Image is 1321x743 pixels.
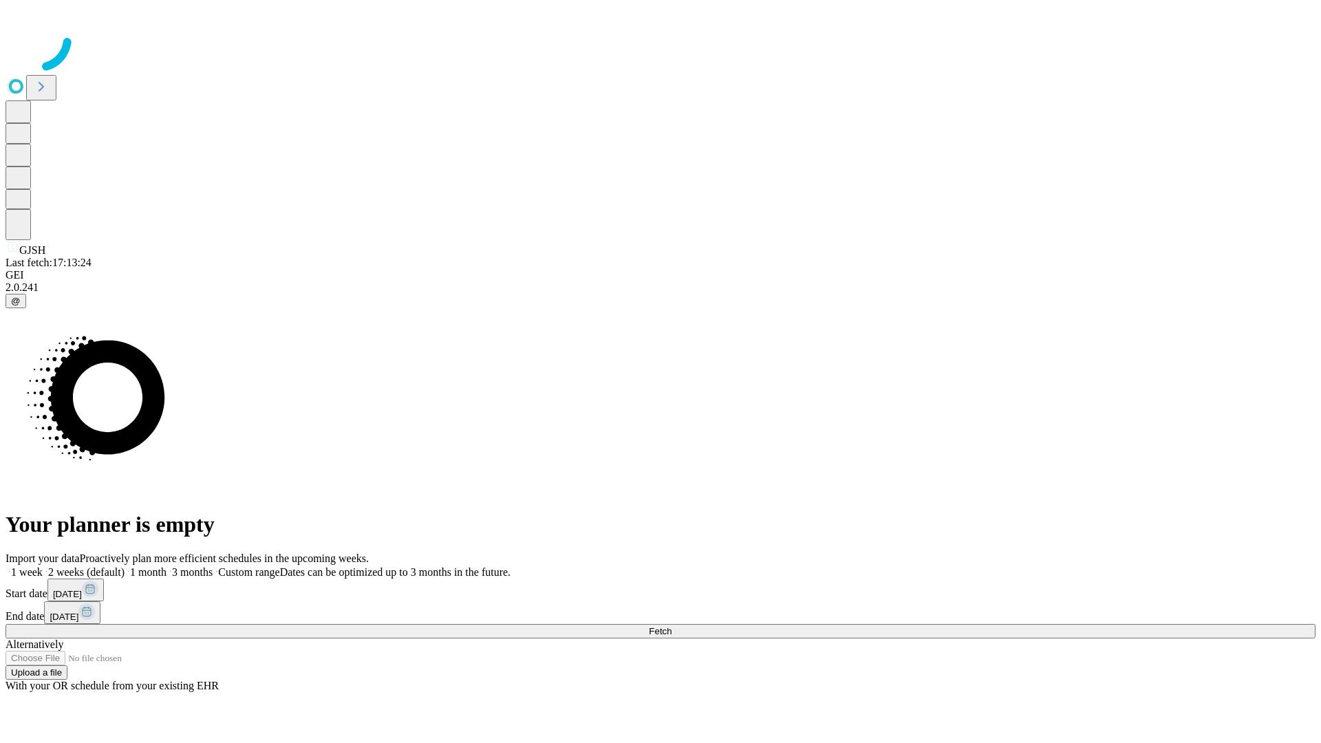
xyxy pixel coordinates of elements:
[6,579,1315,601] div: Start date
[50,612,78,622] span: [DATE]
[6,512,1315,537] h1: Your planner is empty
[80,552,369,564] span: Proactively plan more efficient schedules in the upcoming weeks.
[6,294,26,308] button: @
[172,566,213,578] span: 3 months
[130,566,167,578] span: 1 month
[47,579,104,601] button: [DATE]
[48,566,125,578] span: 2 weeks (default)
[6,601,1315,624] div: End date
[649,626,672,636] span: Fetch
[11,296,21,306] span: @
[6,680,219,691] span: With your OR schedule from your existing EHR
[11,566,43,578] span: 1 week
[6,665,67,680] button: Upload a file
[6,281,1315,294] div: 2.0.241
[44,601,100,624] button: [DATE]
[280,566,511,578] span: Dates can be optimized up to 3 months in the future.
[53,589,82,599] span: [DATE]
[6,269,1315,281] div: GEI
[19,244,45,256] span: GJSH
[6,624,1315,638] button: Fetch
[6,552,80,564] span: Import your data
[6,638,63,650] span: Alternatively
[6,257,92,268] span: Last fetch: 17:13:24
[218,566,279,578] span: Custom range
